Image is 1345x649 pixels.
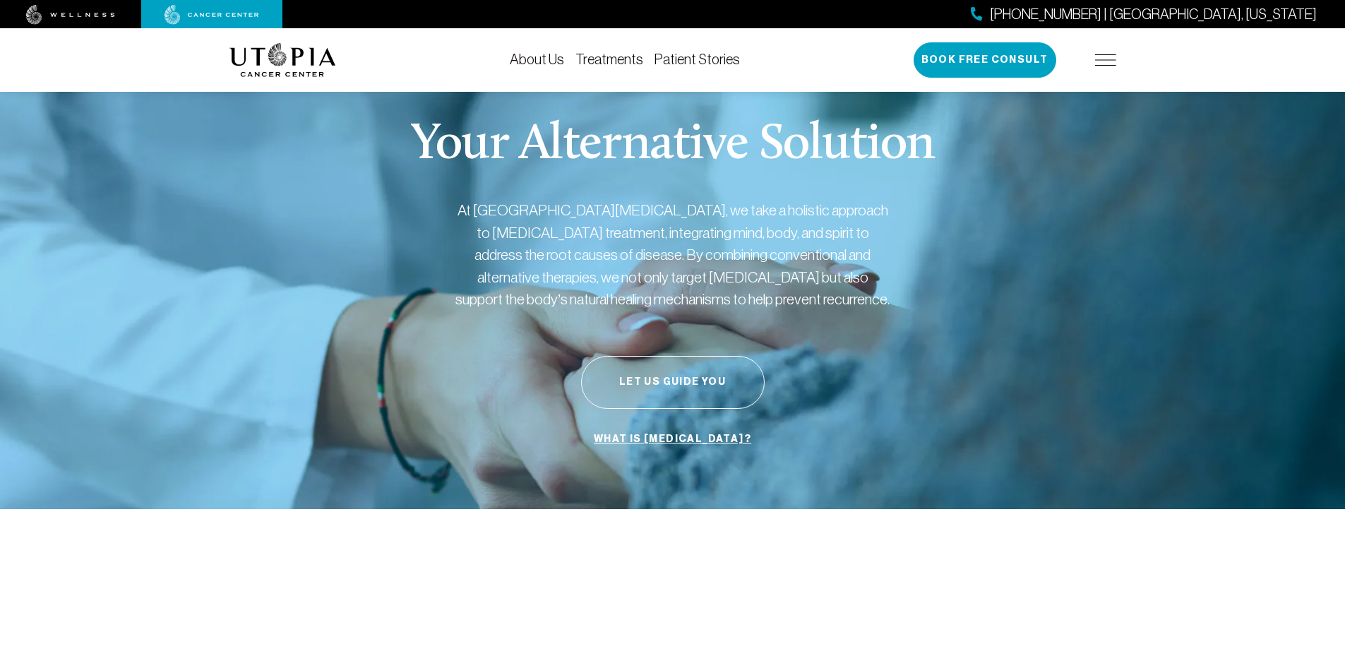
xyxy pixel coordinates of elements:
a: What is [MEDICAL_DATA]? [590,426,755,453]
img: wellness [26,5,115,25]
a: About Us [510,52,564,67]
img: cancer center [165,5,259,25]
a: Patient Stories [654,52,740,67]
span: [PHONE_NUMBER] | [GEOGRAPHIC_DATA], [US_STATE] [990,4,1317,25]
button: Let Us Guide You [581,356,765,409]
p: Your Alternative Solution [410,120,935,171]
p: At [GEOGRAPHIC_DATA][MEDICAL_DATA], we take a holistic approach to [MEDICAL_DATA] treatment, inte... [454,199,892,311]
a: [PHONE_NUMBER] | [GEOGRAPHIC_DATA], [US_STATE] [971,4,1317,25]
img: icon-hamburger [1095,54,1116,66]
img: logo [229,43,336,77]
a: Treatments [575,52,643,67]
button: Book Free Consult [914,42,1056,78]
